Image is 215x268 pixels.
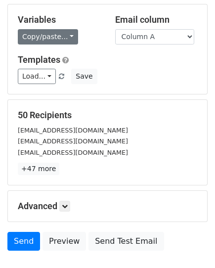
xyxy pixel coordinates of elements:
a: Preview [43,232,86,251]
h5: Email column [115,14,198,25]
small: [EMAIL_ADDRESS][DOMAIN_NAME] [18,149,128,156]
a: Templates [18,54,60,65]
a: Send Test Email [88,232,164,251]
h5: Advanced [18,201,197,212]
a: Send [7,232,40,251]
h5: Variables [18,14,100,25]
small: [EMAIL_ADDRESS][DOMAIN_NAME] [18,127,128,134]
h5: 50 Recipients [18,110,197,121]
a: Copy/paste... [18,29,78,45]
iframe: Chat Widget [166,221,215,268]
small: [EMAIL_ADDRESS][DOMAIN_NAME] [18,137,128,145]
a: +47 more [18,163,59,175]
a: Load... [18,69,56,84]
button: Save [71,69,97,84]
